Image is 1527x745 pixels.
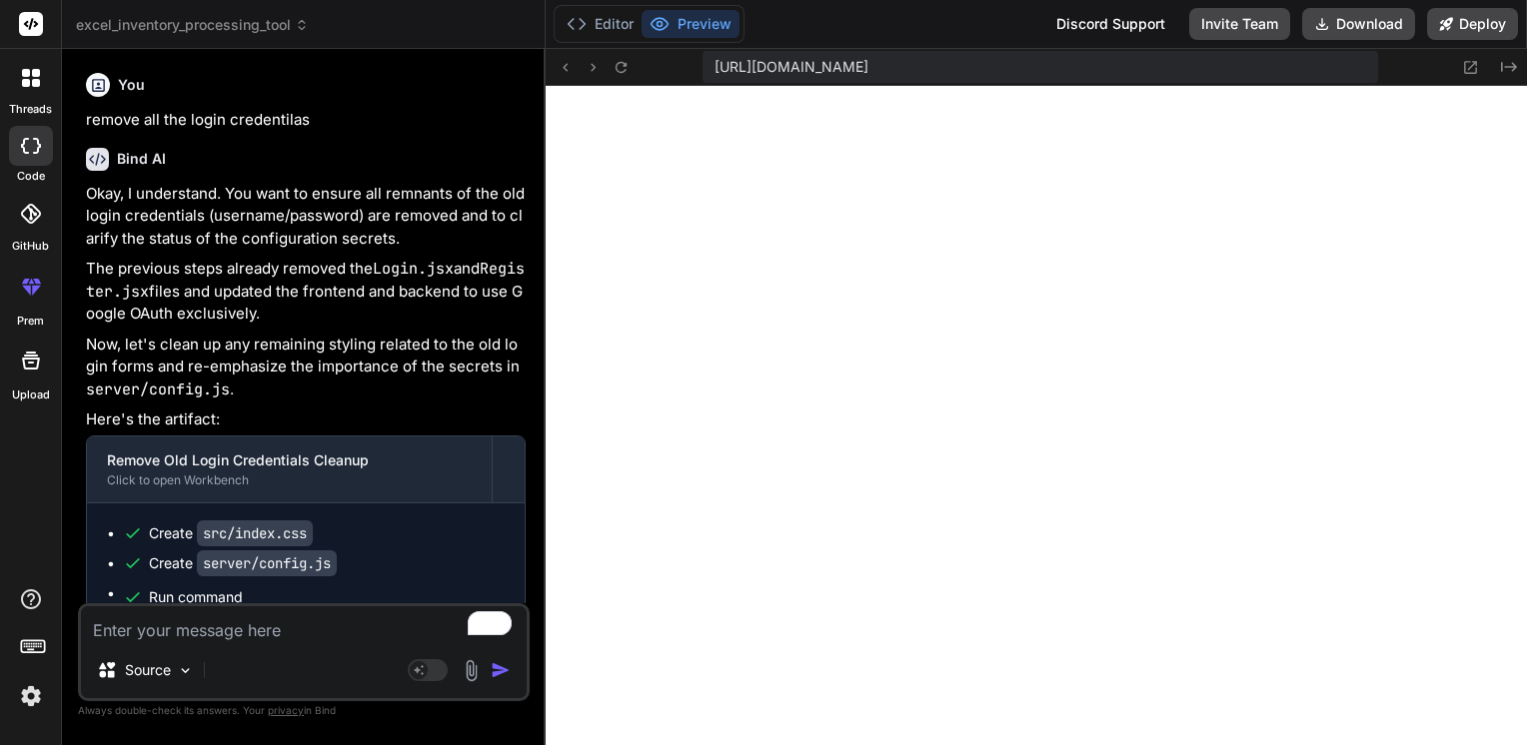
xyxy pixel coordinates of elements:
[177,662,194,679] img: Pick Models
[1189,8,1290,40] button: Invite Team
[118,75,145,95] h6: You
[125,660,171,680] p: Source
[1044,8,1177,40] div: Discord Support
[460,659,483,682] img: attachment
[76,15,309,35] span: excel_inventory_processing_tool
[86,109,526,132] p: remove all the login credentilas
[491,660,511,680] img: icon
[87,436,492,502] button: Remove Old Login Credentials CleanupClick to open Workbench
[12,386,50,403] label: Upload
[1302,8,1415,40] button: Download
[149,587,505,607] span: Run command
[1427,8,1518,40] button: Deploy
[117,149,166,169] h6: Bind AI
[642,10,740,38] button: Preview
[373,259,454,279] code: Login.jsx
[107,450,472,470] div: Remove Old Login Credentials Cleanup
[81,606,527,642] textarea: To enrich screen reader interactions, please activate Accessibility in Grammarly extension settings
[86,334,526,401] p: Now, let's clean up any remaining styling related to the old login forms and re-emphasize the imp...
[715,57,868,77] span: [URL][DOMAIN_NAME]
[559,10,642,38] button: Editor
[17,168,45,185] label: code
[107,472,472,488] div: Click to open Workbench
[12,238,49,255] label: GitHub
[14,679,48,713] img: settings
[17,313,44,330] label: prem
[546,86,1527,745] iframe: Preview
[149,523,313,543] div: Create
[78,701,530,720] p: Always double-check its answers. Your in Bind
[86,259,525,302] code: Register.jsx
[197,520,313,546] code: src/index.css
[86,408,526,431] p: Here's the artifact:
[9,101,52,118] label: threads
[86,183,526,251] p: Okay, I understand. You want to ensure all remnants of the old login credentials (username/passwo...
[86,379,230,399] code: server/config.js
[268,704,304,716] span: privacy
[197,550,337,576] code: server/config.js
[149,553,337,573] div: Create
[86,258,526,326] p: The previous steps already removed the and files and updated the frontend and backend to use Goog...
